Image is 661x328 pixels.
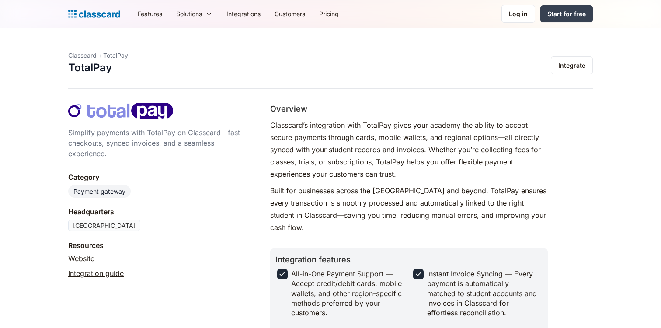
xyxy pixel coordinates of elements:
[291,269,403,318] div: All-in-One Payment Support — Accept credit/debit cards, mobile wallets, and other region-specific...
[427,269,539,318] div: Instant Invoice Syncing — Every payment is automatically matched to student accounts and invoices...
[176,9,202,18] div: Solutions
[68,253,94,264] a: Website
[270,103,307,115] h2: Overview
[169,4,219,24] div: Solutions
[68,220,140,231] div: [GEOGRAPHIC_DATA]
[501,5,535,23] a: Log in
[540,5,593,22] a: Start for free
[219,4,268,24] a: Integrations
[68,172,99,182] div: Category
[68,8,120,20] a: home
[103,51,128,60] div: TotalPay
[98,51,102,60] div: +
[68,268,124,279] a: Integration guide
[312,4,346,24] a: Pricing
[131,4,169,24] a: Features
[551,56,593,74] a: Integrate
[68,240,104,251] div: Resources
[268,4,312,24] a: Customers
[68,127,253,159] div: Simplify payments with TotalPay on Classcard—fast checkouts, synced invoices, and a seamless expe...
[509,9,528,18] div: Log in
[270,185,548,234] p: Built for businesses across the [GEOGRAPHIC_DATA] and beyond, TotalPay ensures every transaction ...
[547,9,586,18] div: Start for free
[68,206,114,217] div: Headquarters
[73,187,125,196] div: Payment gateway
[275,254,543,265] h2: Integration features
[68,62,112,74] h1: TotalPay
[68,51,97,60] div: Classcard
[270,119,548,180] p: Classcard’s integration with TotalPay gives your academy the ability to accept secure payments th...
